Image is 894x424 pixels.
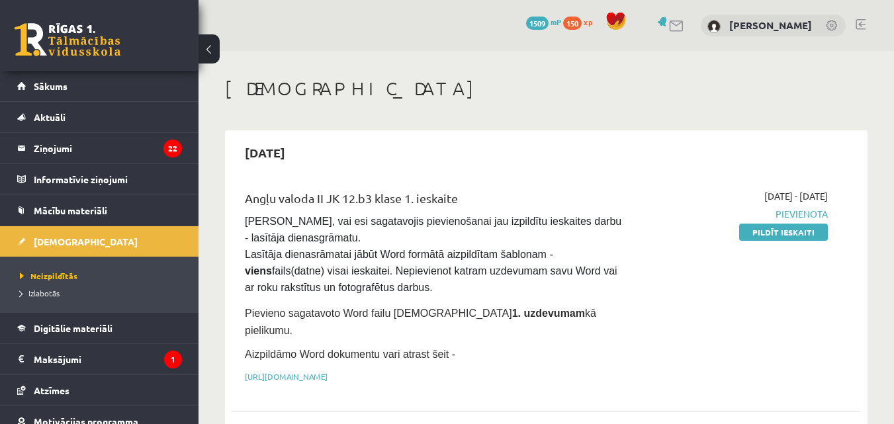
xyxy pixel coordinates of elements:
[563,17,582,30] span: 150
[34,111,66,123] span: Aktuāli
[245,349,455,360] span: Aizpildāmo Word dokumentu vari atrast šeit -
[17,226,182,257] a: [DEMOGRAPHIC_DATA]
[20,271,77,281] span: Neizpildītās
[232,137,298,168] h2: [DATE]
[164,351,182,368] i: 1
[34,80,67,92] span: Sākums
[34,164,182,194] legend: Informatīvie ziņojumi
[17,133,182,163] a: Ziņojumi22
[15,23,120,56] a: Rīgas 1. Tālmācības vidusskola
[17,164,182,194] a: Informatīvie ziņojumi
[17,102,182,132] a: Aktuāli
[584,17,592,27] span: xp
[245,308,596,336] span: Pievieno sagatavoto Word failu [DEMOGRAPHIC_DATA] kā pielikumu.
[163,140,182,157] i: 22
[512,308,585,319] strong: 1. uzdevumam
[34,322,112,334] span: Digitālie materiāli
[729,19,812,32] a: [PERSON_NAME]
[17,344,182,374] a: Maksājumi1
[739,224,828,241] a: Pildīt ieskaiti
[34,344,182,374] legend: Maksājumi
[17,195,182,226] a: Mācību materiāli
[245,189,627,214] div: Angļu valoda II JK 12.b3 klase 1. ieskaite
[551,17,561,27] span: mP
[34,133,182,163] legend: Ziņojumi
[647,207,828,221] span: Pievienota
[20,270,185,282] a: Neizpildītās
[563,17,599,27] a: 150 xp
[245,371,328,382] a: [URL][DOMAIN_NAME]
[225,77,868,100] h1: [DEMOGRAPHIC_DATA]
[20,288,60,298] span: Izlabotās
[17,71,182,101] a: Sākums
[20,287,185,299] a: Izlabotās
[34,235,138,247] span: [DEMOGRAPHIC_DATA]
[245,265,272,276] strong: viens
[707,20,721,33] img: Roberta Visocka
[17,313,182,343] a: Digitālie materiāli
[526,17,549,30] span: 1509
[245,216,625,293] span: [PERSON_NAME], vai esi sagatavojis pievienošanai jau izpildītu ieskaites darbu - lasītāja dienasg...
[34,204,107,216] span: Mācību materiāli
[17,375,182,405] a: Atzīmes
[526,17,561,27] a: 1509 mP
[34,384,69,396] span: Atzīmes
[764,189,828,203] span: [DATE] - [DATE]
